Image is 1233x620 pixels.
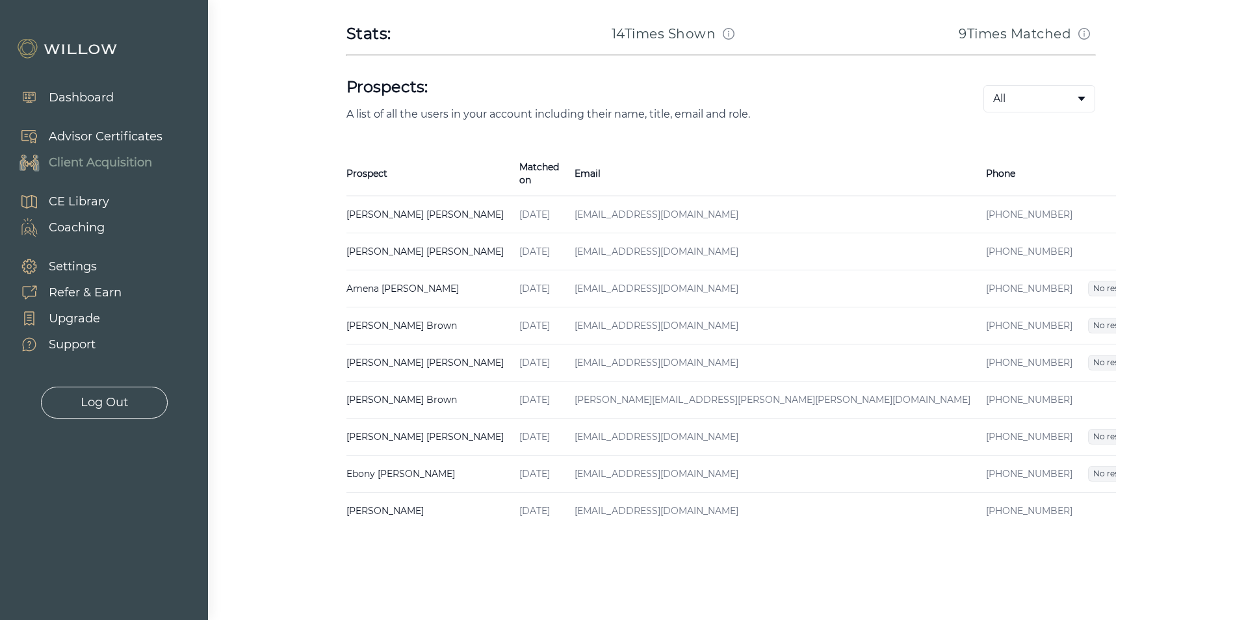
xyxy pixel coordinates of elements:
[1080,151,1191,196] th: Status
[49,193,109,211] div: CE Library
[978,381,1080,419] td: [PHONE_NUMBER]
[1088,429,1183,445] span: No response received
[346,77,942,97] h1: Prospects:
[512,493,567,530] td: [DATE]
[567,456,978,493] td: [EMAIL_ADDRESS][DOMAIN_NAME]
[1078,28,1090,40] span: info-circle
[6,279,122,305] a: Refer & Earn
[49,128,162,146] div: Advisor Certificates
[512,151,567,196] th: Matched on
[346,456,512,493] td: Ebony [PERSON_NAME]
[978,456,1080,493] td: [PHONE_NUMBER]
[346,108,942,120] p: A list of all the users in your account including their name, title, email and role.
[512,233,567,270] td: [DATE]
[978,493,1080,530] td: [PHONE_NUMBER]
[718,23,739,44] button: Match info
[6,123,162,149] a: Advisor Certificates
[49,284,122,302] div: Refer & Earn
[978,307,1080,344] td: [PHONE_NUMBER]
[6,305,122,331] a: Upgrade
[1088,355,1183,370] span: No response received
[1076,94,1087,104] span: caret-down
[81,394,128,411] div: Log Out
[567,381,978,419] td: [PERSON_NAME][EMAIL_ADDRESS][PERSON_NAME][PERSON_NAME][DOMAIN_NAME]
[1088,318,1183,333] span: No response received
[567,151,978,196] th: Email
[512,419,567,456] td: [DATE]
[1074,23,1095,44] button: Match info
[49,219,105,237] div: Coaching
[49,336,96,354] div: Support
[723,28,734,40] span: info-circle
[49,310,100,328] div: Upgrade
[1088,466,1183,482] span: No response received
[567,419,978,456] td: [EMAIL_ADDRESS][DOMAIN_NAME]
[512,456,567,493] td: [DATE]
[49,154,152,172] div: Client Acquisition
[612,25,716,43] h3: 14 Times Shown
[993,91,1006,107] span: All
[512,344,567,381] td: [DATE]
[346,233,512,270] td: [PERSON_NAME] [PERSON_NAME]
[6,188,109,214] a: CE Library
[978,233,1080,270] td: [PHONE_NUMBER]
[567,196,978,233] td: [EMAIL_ADDRESS][DOMAIN_NAME]
[978,344,1080,381] td: [PHONE_NUMBER]
[567,233,978,270] td: [EMAIL_ADDRESS][DOMAIN_NAME]
[6,149,162,175] a: Client Acquisition
[567,270,978,307] td: [EMAIL_ADDRESS][DOMAIN_NAME]
[567,307,978,344] td: [EMAIL_ADDRESS][DOMAIN_NAME]
[346,151,512,196] th: Prospect
[978,151,1080,196] th: Phone
[16,38,120,59] img: Willow
[512,307,567,344] td: [DATE]
[978,419,1080,456] td: [PHONE_NUMBER]
[346,493,512,530] td: [PERSON_NAME]
[49,258,97,276] div: Settings
[978,196,1080,233] td: [PHONE_NUMBER]
[346,196,512,233] td: [PERSON_NAME] [PERSON_NAME]
[512,196,567,233] td: [DATE]
[6,214,109,240] a: Coaching
[346,307,512,344] td: [PERSON_NAME] Brown
[6,84,114,110] a: Dashboard
[567,344,978,381] td: [EMAIL_ADDRESS][DOMAIN_NAME]
[512,270,567,307] td: [DATE]
[49,89,114,107] div: Dashboard
[346,419,512,456] td: [PERSON_NAME] [PERSON_NAME]
[346,270,512,307] td: Amena [PERSON_NAME]
[346,344,512,381] td: [PERSON_NAME] [PERSON_NAME]
[346,381,512,419] td: [PERSON_NAME] Brown
[346,23,392,44] div: Stats:
[978,270,1080,307] td: [PHONE_NUMBER]
[512,381,567,419] td: [DATE]
[1088,281,1183,296] span: No response received
[6,253,122,279] a: Settings
[959,25,1071,43] h3: 9 Times Matched
[567,493,978,530] td: [EMAIL_ADDRESS][DOMAIN_NAME]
